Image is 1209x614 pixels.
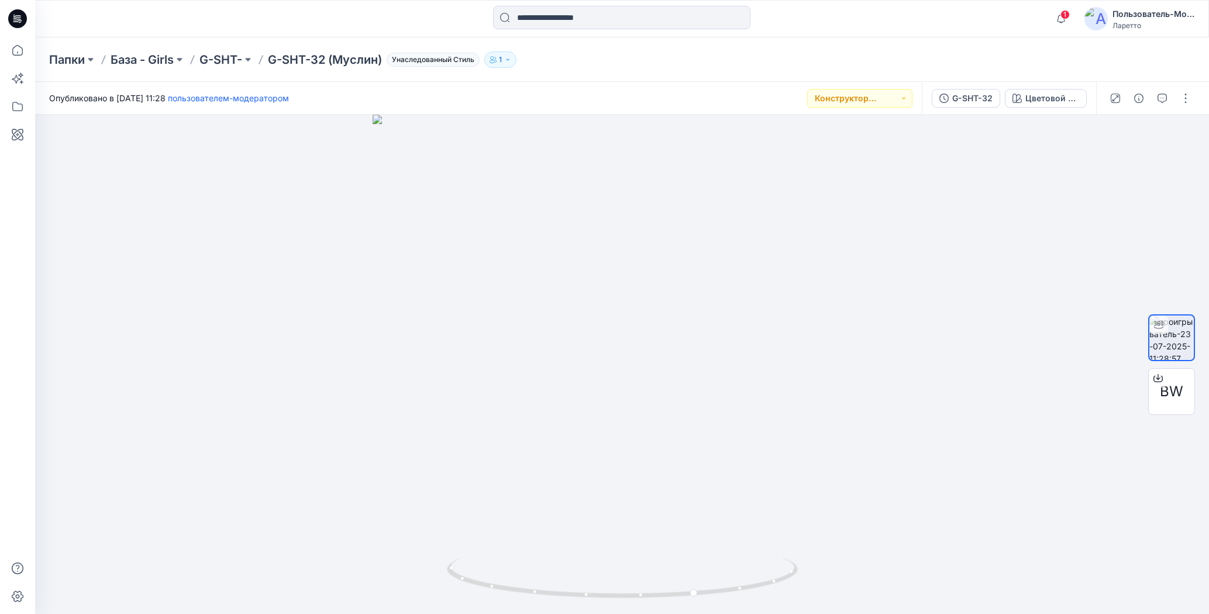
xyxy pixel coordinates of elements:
[49,93,166,103] ya-tr-span: Опубликовано в [DATE] 11:28
[199,53,242,67] ya-tr-span: G-SHT-
[1160,383,1183,400] ya-tr-span: BW
[1084,7,1108,30] img: аватар
[1129,89,1148,108] button: Подробные сведения
[1060,10,1070,19] span: 1
[1005,89,1087,108] button: Цветовой путь 1
[1025,93,1092,103] ya-tr-span: Цветовой путь 1
[952,93,993,103] ya-tr-span: G-SHT-32
[49,53,85,67] ya-tr-span: Папки
[1149,315,1194,360] img: проигрыватель-23-07-2025-11:28:57
[199,52,242,68] a: G-SHT-
[1112,21,1141,30] ya-tr-span: Ларетто
[499,53,502,66] p: 1
[168,93,289,103] a: пользователем-модератором
[111,53,174,67] ya-tr-span: База - Girls
[382,52,480,68] button: Унаследованный Стиль
[484,52,516,68] button: 1
[932,89,1000,108] button: G-SHT-32
[268,53,382,67] ya-tr-span: G-SHT-32 (Муслин)
[392,54,474,65] ya-tr-span: Унаследованный Стиль
[49,52,85,68] a: Папки
[111,52,174,68] a: База - Girls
